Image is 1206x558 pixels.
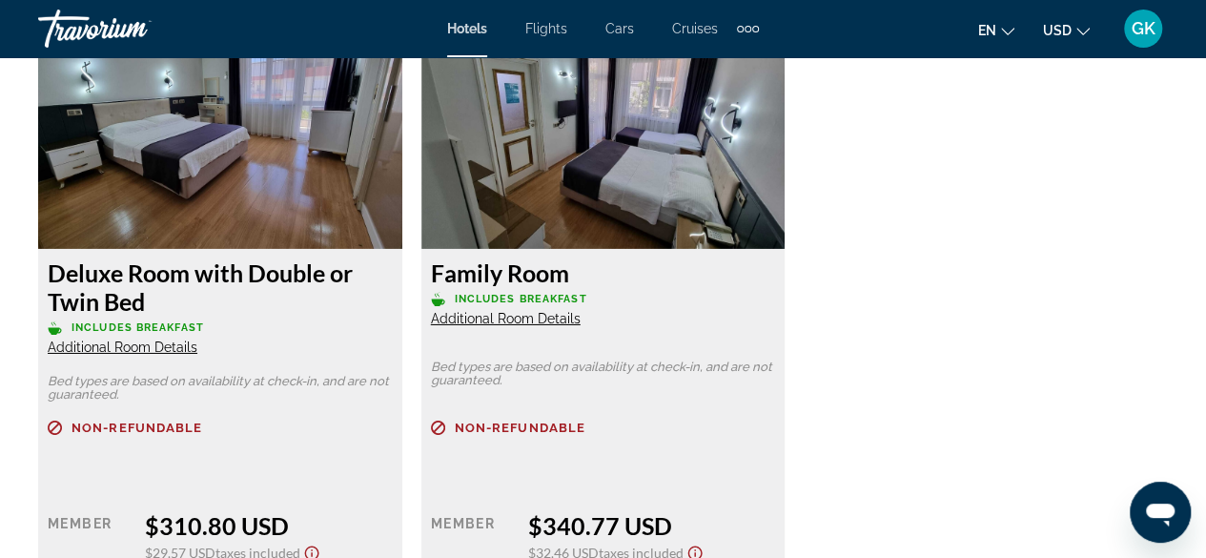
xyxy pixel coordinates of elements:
[431,258,776,287] h3: Family Room
[525,21,567,36] a: Flights
[48,340,197,355] span: Additional Room Details
[48,375,393,402] p: Bed types are based on availability at check-in, and are not guaranteed.
[38,10,402,249] img: aeb252a4-c753-4317-9d6c-98aab294dc25.jpeg
[72,422,202,434] span: Non-refundable
[421,10,786,249] img: e113d567-db65-474c-8f82-79bbed92502f.jpeg
[145,511,392,540] div: $310.80 USD
[1043,16,1090,44] button: Change currency
[48,258,393,316] h3: Deluxe Room with Double or Twin Bed
[978,23,996,38] span: en
[72,321,204,334] span: Includes Breakfast
[737,13,759,44] button: Extra navigation items
[1130,482,1191,543] iframe: Кнопка запуска окна обмена сообщениями
[1132,19,1155,38] span: GK
[38,4,229,53] a: Travorium
[455,293,587,305] span: Includes Breakfast
[978,16,1014,44] button: Change language
[431,311,581,326] span: Additional Room Details
[605,21,634,36] a: Cars
[1118,9,1168,49] button: User Menu
[528,511,775,540] div: $340.77 USD
[447,21,487,36] a: Hotels
[1043,23,1072,38] span: USD
[431,361,776,387] p: Bed types are based on availability at check-in, and are not guaranteed.
[455,422,585,434] span: Non-refundable
[672,21,718,36] a: Cruises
